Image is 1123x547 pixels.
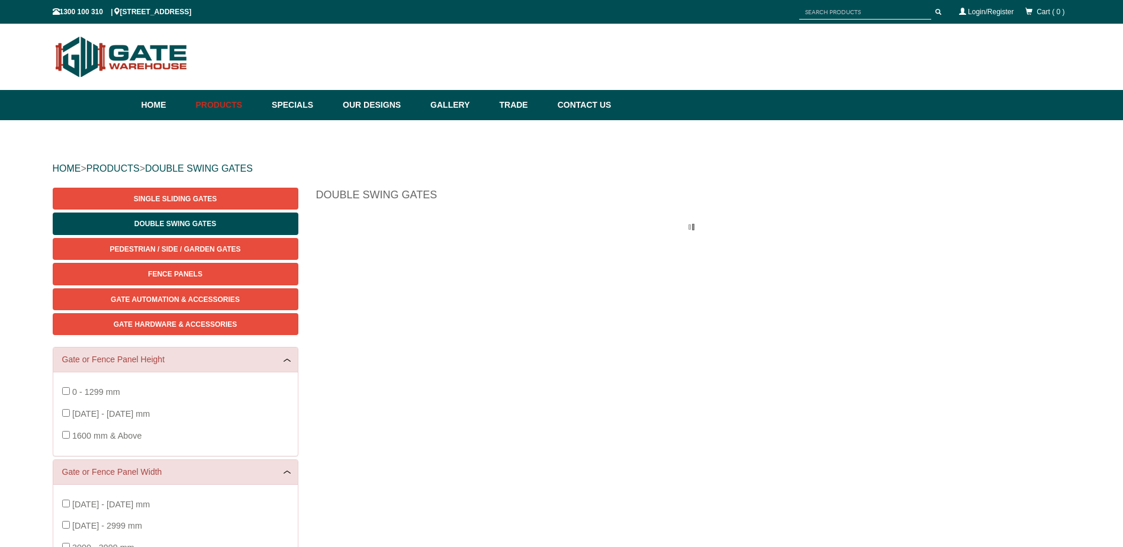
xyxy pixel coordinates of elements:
[72,431,142,440] span: 1600 mm & Above
[316,188,1071,208] h1: Double Swing Gates
[53,163,81,173] a: HOME
[337,90,424,120] a: Our Designs
[190,90,266,120] a: Products
[53,8,192,16] span: 1300 100 310 | [STREET_ADDRESS]
[62,353,289,366] a: Gate or Fence Panel Height
[493,90,551,120] a: Trade
[62,466,289,478] a: Gate or Fence Panel Width
[72,500,150,509] span: [DATE] - [DATE] mm
[72,521,142,530] span: [DATE] - 2999 mm
[145,163,253,173] a: DOUBLE SWING GATES
[86,163,140,173] a: PRODUCTS
[53,188,298,210] a: Single Sliding Gates
[72,409,150,419] span: [DATE] - [DATE] mm
[148,270,202,278] span: Fence Panels
[53,263,298,285] a: Fence Panels
[134,195,217,203] span: Single Sliding Gates
[134,220,216,228] span: Double Swing Gates
[266,90,337,120] a: Specials
[53,213,298,234] a: Double Swing Gates
[799,5,931,20] input: SEARCH PRODUCTS
[110,245,240,253] span: Pedestrian / Side / Garden Gates
[968,8,1013,16] a: Login/Register
[53,150,1071,188] div: > >
[53,30,191,84] img: Gate Warehouse
[141,90,190,120] a: Home
[111,295,240,304] span: Gate Automation & Accessories
[688,224,698,230] img: please_wait.gif
[1037,8,1064,16] span: Cart ( 0 )
[552,90,612,120] a: Contact Us
[72,387,120,397] span: 0 - 1299 mm
[53,238,298,260] a: Pedestrian / Side / Garden Gates
[424,90,493,120] a: Gallery
[53,313,298,335] a: Gate Hardware & Accessories
[114,320,237,329] span: Gate Hardware & Accessories
[53,288,298,310] a: Gate Automation & Accessories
